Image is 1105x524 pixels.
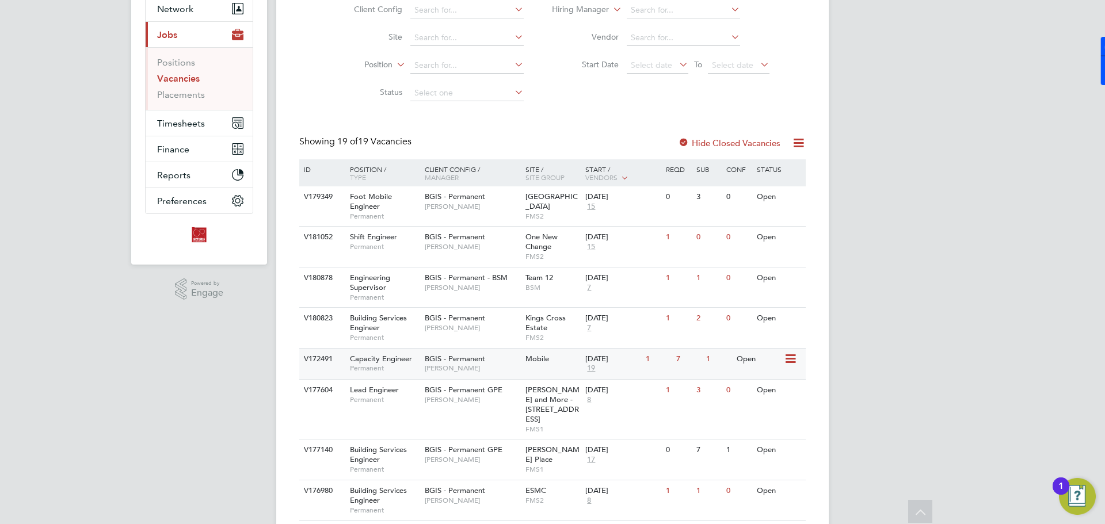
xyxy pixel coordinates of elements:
div: 0 [694,227,723,248]
div: V172491 [301,349,341,370]
span: FMS2 [525,496,580,505]
label: Hide Closed Vacancies [678,137,780,148]
button: Open Resource Center, 1 new notification [1059,478,1096,515]
div: V177140 [301,439,341,461]
div: 0 [723,380,753,401]
div: 0 [723,186,753,208]
span: [PERSON_NAME] Place [525,445,580,464]
span: Permanent [350,364,419,373]
span: Select date [631,60,672,70]
div: Reqd [663,159,693,179]
div: [DATE] [585,192,660,202]
div: Open [754,227,804,248]
button: Timesheets [146,110,253,136]
span: Network [157,3,193,14]
div: Open [754,380,804,401]
span: To [691,57,706,72]
div: 1 [663,380,693,401]
div: 0 [663,186,693,208]
span: Team 12 [525,273,553,282]
span: BSM [525,283,580,292]
span: BGIS - Permanent - BSM [425,273,508,282]
span: One New Change [525,232,558,251]
span: BGIS - Permanent [425,354,485,364]
div: Showing [299,136,414,148]
span: FMS2 [525,212,580,221]
span: FMS2 [525,252,580,261]
div: 1 [723,439,753,461]
div: 1 [694,480,723,502]
div: 1 [663,267,693,289]
div: V181052 [301,227,341,248]
div: Status [754,159,804,179]
span: Building Services Engineer [350,485,407,505]
span: Permanent [350,465,419,474]
span: FMS2 [525,333,580,342]
span: Finance [157,144,189,155]
div: [DATE] [585,445,660,455]
span: ESMC [525,485,546,495]
span: 19 of [337,136,358,147]
span: [PERSON_NAME] and More - [STREET_ADDRESS] [525,385,580,424]
span: 8 [585,496,593,506]
span: BGIS - Permanent [425,192,485,201]
label: Status [336,87,402,97]
div: 1 [663,308,693,329]
span: [PERSON_NAME] [425,323,520,332]
span: [GEOGRAPHIC_DATA] [525,192,578,211]
img: optionsresourcing-logo-retina.png [190,225,208,244]
span: [PERSON_NAME] [425,242,520,251]
div: V180878 [301,267,341,289]
input: Select one [410,85,524,101]
span: BGIS - Permanent [425,232,485,242]
input: Search for... [410,30,524,46]
div: Sub [694,159,723,179]
span: [PERSON_NAME] [425,202,520,211]
a: Go to home page [145,225,253,244]
span: Permanent [350,333,419,342]
span: Building Services Engineer [350,313,407,332]
div: ID [301,159,341,179]
span: Permanent [350,212,419,221]
label: Position [326,59,393,71]
span: Shift Engineer [350,232,397,242]
div: [DATE] [585,313,660,323]
label: Start Date [552,59,619,70]
span: [PERSON_NAME] [425,283,520,292]
span: [PERSON_NAME] [425,496,520,505]
span: Timesheets [157,118,205,129]
div: 0 [723,308,753,329]
span: [PERSON_NAME] [425,364,520,373]
button: Reports [146,162,253,188]
span: FMS1 [525,465,580,474]
div: Open [754,439,804,461]
div: [DATE] [585,486,660,496]
span: Engage [191,288,223,298]
span: Permanent [350,293,419,302]
div: 3 [694,186,723,208]
span: Lead Engineer [350,385,399,395]
div: Site / [523,159,583,187]
div: Position / [341,159,422,187]
div: Open [754,267,804,289]
div: 1 [694,267,723,289]
div: [DATE] [585,273,660,283]
span: BGIS - Permanent [425,485,485,495]
span: [PERSON_NAME] [425,395,520,404]
span: Permanent [350,506,419,515]
a: Positions [157,57,195,68]
a: Placements [157,89,205,100]
div: Open [734,349,784,370]
span: Mobile [525,354,549,364]
input: Search for... [410,2,524,18]
div: Start / [582,159,663,188]
span: Preferences [157,196,207,206]
button: Jobs [146,22,253,47]
div: 1 [1058,486,1064,501]
span: Permanent [350,242,419,251]
label: Vendor [552,32,619,42]
div: 0 [663,439,693,461]
div: Open [754,480,804,502]
button: Finance [146,136,253,162]
button: Preferences [146,188,253,213]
